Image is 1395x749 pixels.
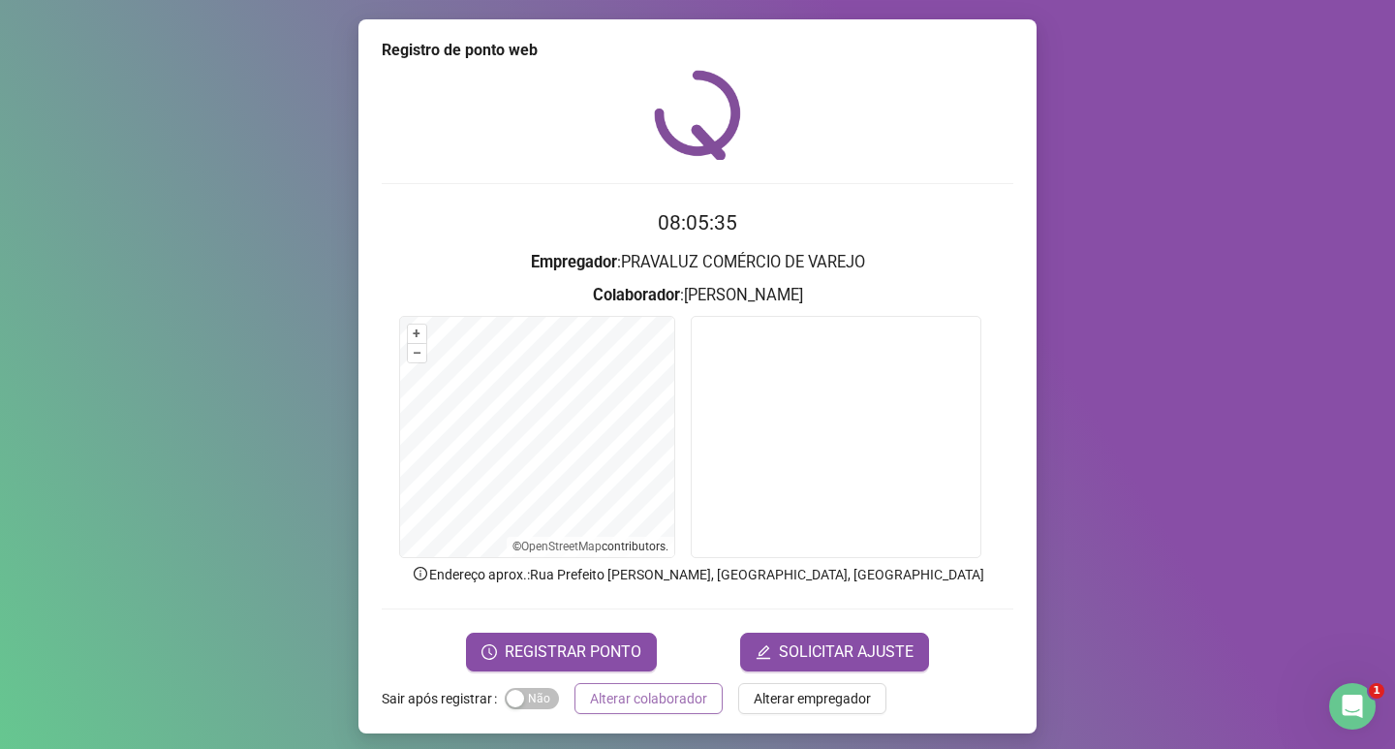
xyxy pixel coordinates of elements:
[1369,683,1384,699] span: 1
[382,683,505,714] label: Sair após registrar
[593,286,680,304] strong: Colaborador
[408,344,426,362] button: –
[1329,683,1376,730] iframe: Intercom live chat
[756,644,771,660] span: edit
[521,540,602,553] a: OpenStreetMap
[466,633,657,671] button: REGISTRAR PONTO
[382,250,1013,275] h3: : PRAVALUZ COMÉRCIO DE VAREJO
[382,39,1013,62] div: Registro de ponto web
[408,325,426,343] button: +
[382,283,1013,308] h3: : [PERSON_NAME]
[531,253,617,271] strong: Empregador
[481,644,497,660] span: clock-circle
[738,683,886,714] button: Alterar empregador
[754,688,871,709] span: Alterar empregador
[740,633,929,671] button: editSOLICITAR AJUSTE
[382,564,1013,585] p: Endereço aprox. : Rua Prefeito [PERSON_NAME], [GEOGRAPHIC_DATA], [GEOGRAPHIC_DATA]
[505,640,641,664] span: REGISTRAR PONTO
[658,211,737,234] time: 08:05:35
[654,70,741,160] img: QRPoint
[412,565,429,582] span: info-circle
[590,688,707,709] span: Alterar colaborador
[574,683,723,714] button: Alterar colaborador
[779,640,914,664] span: SOLICITAR AJUSTE
[512,540,668,553] li: © contributors.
